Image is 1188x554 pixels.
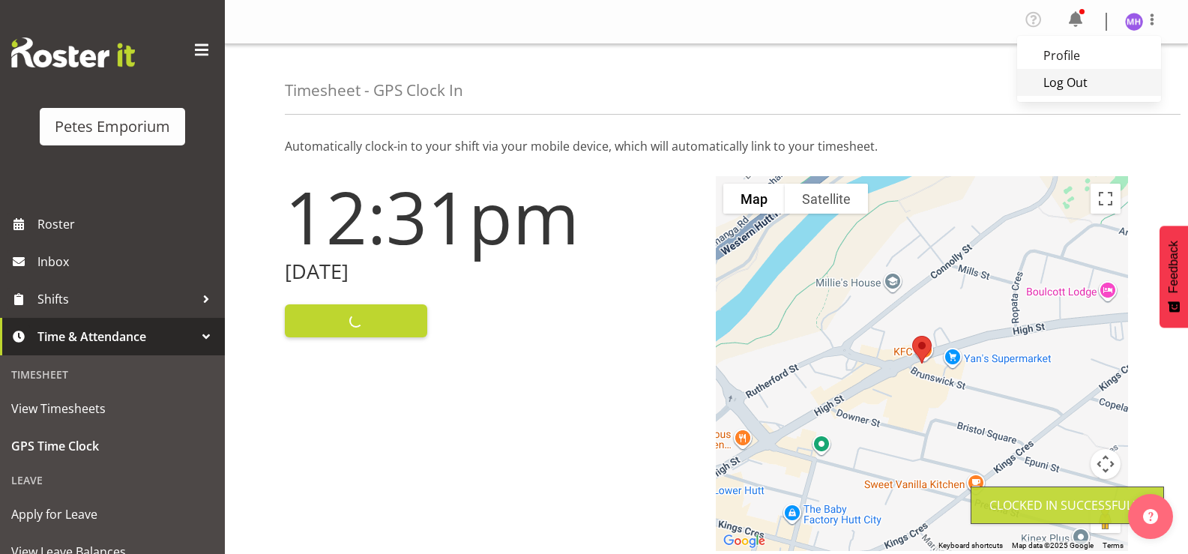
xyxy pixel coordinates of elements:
h4: Timesheet - GPS Clock In [285,82,463,99]
img: mackenzie-halford4471.jpg [1125,13,1143,31]
button: Show satellite imagery [785,184,868,214]
span: Inbox [37,250,217,273]
span: Feedback [1167,241,1181,293]
button: Show street map [723,184,785,214]
img: Google [720,532,769,551]
h1: 12:31pm [285,176,698,257]
button: Feedback - Show survey [1160,226,1188,328]
a: View Timesheets [4,390,221,427]
div: Clocked in Successfully [989,496,1145,514]
div: Timesheet [4,359,221,390]
button: Map camera controls [1091,449,1121,479]
span: Time & Attendance [37,325,195,348]
div: Petes Emporium [55,115,170,138]
a: Apply for Leave [4,496,221,533]
span: Shifts [37,288,195,310]
button: Keyboard shortcuts [938,541,1003,551]
a: Open this area in Google Maps (opens a new window) [720,532,769,551]
span: Roster [37,213,217,235]
span: View Timesheets [11,397,214,420]
img: help-xxl-2.png [1143,509,1158,524]
button: Toggle fullscreen view [1091,184,1121,214]
img: Rosterit website logo [11,37,135,67]
a: Log Out [1017,69,1161,96]
a: Terms (opens in new tab) [1103,541,1124,550]
p: Automatically clock-in to your shift via your mobile device, which will automatically link to you... [285,137,1128,155]
h2: [DATE] [285,260,698,283]
a: GPS Time Clock [4,427,221,465]
div: Leave [4,465,221,496]
span: GPS Time Clock [11,435,214,457]
span: Map data ©2025 Google [1012,541,1094,550]
a: Profile [1017,42,1161,69]
span: Apply for Leave [11,503,214,526]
